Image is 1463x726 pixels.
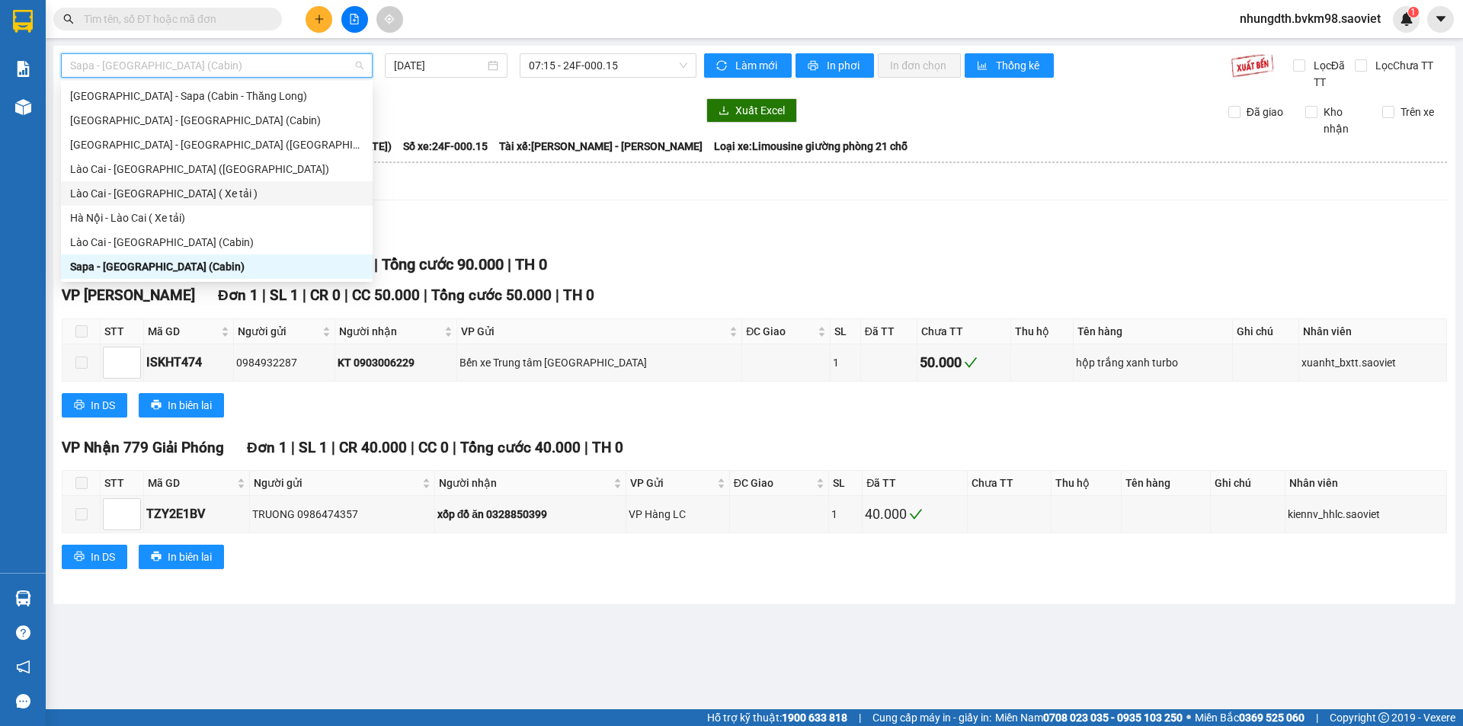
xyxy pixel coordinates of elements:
div: xuanht_bxtt.saoviet [1301,354,1444,371]
span: nhungdth.bvkm98.saoviet [1228,9,1393,28]
span: Xuất Excel [735,102,785,119]
span: aim [384,14,395,24]
span: question-circle [16,625,30,640]
span: CC 50.000 [352,286,420,304]
span: Tổng cước 90.000 [382,255,504,273]
th: Tên hàng [1122,471,1210,496]
span: CR 40.000 [339,439,407,456]
span: Thống kê [996,57,1042,74]
span: sync [716,60,729,72]
span: Người gửi [238,323,319,340]
button: In đơn chọn [878,53,961,78]
span: file-add [349,14,360,24]
img: 9k= [1231,53,1274,78]
div: Hà Nội - Lào Cai ( Xe tải) [61,206,373,230]
img: solution-icon [15,61,31,77]
span: printer [74,399,85,411]
span: | [411,439,415,456]
span: Tổng cước 50.000 [431,286,552,304]
span: plus [314,14,325,24]
div: 1 [833,354,858,371]
span: Miền Nam [995,709,1183,726]
span: printer [151,551,162,563]
button: bar-chartThống kê [965,53,1054,78]
button: printerIn biên lai [139,545,224,569]
sup: 1 [1408,7,1419,18]
div: 0984932287 [236,354,332,371]
span: Lọc Đã TT [1308,57,1355,91]
span: VP Gửi [461,323,726,340]
button: aim [376,6,403,33]
div: TRUONG 0986474357 [252,506,431,523]
span: Người gửi [254,475,418,491]
span: TH 0 [515,255,547,273]
span: Đã giao [1241,104,1289,120]
span: Hỗ trợ kỹ thuật: [707,709,847,726]
span: Loại xe: Limousine giường phòng 21 chỗ [714,138,908,155]
div: Lào Cai - Hà Nội ( Xe tải ) [61,181,373,206]
th: Chưa TT [917,319,1011,344]
button: plus [306,6,332,33]
div: Hà Nội - Lào Cai (Giường) [61,133,373,157]
td: ISKHT474 [144,344,234,381]
span: In biên lai [168,397,212,414]
span: In DS [91,548,115,565]
span: VP Nhận 779 Giải Phóng [62,439,224,456]
th: Thu hộ [1011,319,1074,344]
span: Người nhận [439,475,610,491]
th: Ghi chú [1233,319,1299,344]
th: Thu hộ [1052,471,1122,496]
span: check [909,507,923,521]
div: Lào Cai - Hà Nội (Cabin) [61,230,373,254]
strong: 0369 525 060 [1239,712,1305,724]
span: 07:15 - 24F-000.15 [529,54,687,77]
input: 12/10/2025 [394,57,485,74]
button: caret-down [1427,6,1454,33]
div: ISKHT474 [146,353,231,372]
span: Miền Bắc [1195,709,1305,726]
span: | [555,286,559,304]
strong: 1900 633 818 [782,712,847,724]
th: Đã TT [861,319,917,344]
span: Mã GD [148,475,234,491]
div: Hà Nội - Sapa (Cabin - Thăng Long) [61,84,373,108]
span: printer [74,551,85,563]
span: | [453,439,456,456]
div: Sapa - Hà Nội (Cabin) [61,254,373,279]
span: Số xe: 24F-000.15 [403,138,488,155]
div: 40.000 [865,504,965,525]
button: printerIn DS [62,393,127,417]
span: | [262,286,266,304]
div: VP Hàng LC [629,506,727,523]
th: STT [101,471,144,496]
button: printerIn DS [62,545,127,569]
span: | [1316,709,1318,726]
img: logo-vxr [13,10,33,33]
span: Tổng cước 40.000 [460,439,581,456]
div: Bến xe Trung tâm [GEOGRAPHIC_DATA] [459,354,739,371]
span: copyright [1378,712,1389,723]
th: SL [829,471,863,496]
button: syncLàm mới [704,53,792,78]
span: Trên xe [1394,104,1440,120]
span: printer [808,60,821,72]
input: Tìm tên, số ĐT hoặc mã đơn [84,11,264,27]
span: ⚪️ [1186,715,1191,721]
span: | [507,255,511,273]
div: Lào Cai - [GEOGRAPHIC_DATA] ([GEOGRAPHIC_DATA]) [70,161,363,178]
th: SL [831,319,861,344]
span: Tài xế: [PERSON_NAME] - [PERSON_NAME] [499,138,703,155]
td: Bến xe Trung tâm Lào Cai [457,344,742,381]
span: VP [PERSON_NAME] [62,286,195,304]
span: Người nhận [339,323,441,340]
span: In phơi [827,57,862,74]
span: CR 0 [310,286,341,304]
div: Hà Nội - Lào Cai (Cabin) [61,108,373,133]
span: printer [151,399,162,411]
button: file-add [341,6,368,33]
span: ĐC Giao [734,475,813,491]
div: Lào Cai - [GEOGRAPHIC_DATA] ( Xe tải ) [70,185,363,202]
span: SL 1 [299,439,328,456]
th: Chưa TT [968,471,1052,496]
th: Nhân viên [1285,471,1447,496]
